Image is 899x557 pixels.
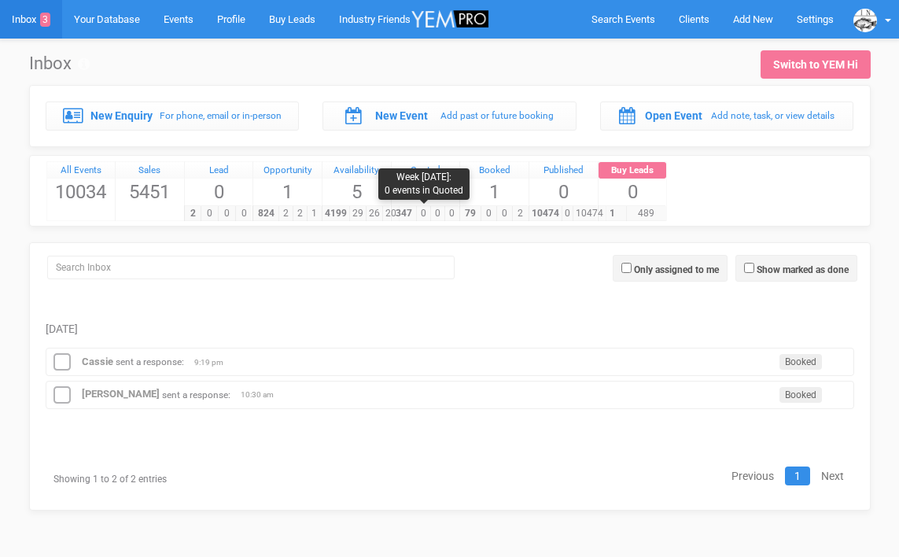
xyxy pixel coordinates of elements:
span: 1 [598,206,627,221]
div: Week [DATE]: 0 events in Quoted [378,168,470,200]
span: 10034 [47,179,116,205]
span: Booked [779,354,822,370]
label: Open Event [645,108,702,124]
a: Buy Leads [599,162,667,179]
span: 0 [201,206,219,221]
span: 0 [430,206,445,221]
span: 20 [382,206,400,221]
label: New Event [375,108,428,124]
a: Quoted [392,162,460,179]
span: 1 [307,206,322,221]
span: 0 [444,206,459,221]
a: Next [812,467,853,485]
span: Clients [679,13,709,25]
img: data [853,9,877,32]
span: 9:19 pm [194,357,234,368]
span: 5 [322,179,391,205]
span: 0 [529,179,598,205]
span: 0 [481,206,497,221]
h1: Inbox [29,54,90,73]
small: For phone, email or in-person [160,110,282,121]
span: 1 [460,179,529,205]
label: Only assigned to me [634,263,719,277]
span: 10474 [573,206,606,221]
a: Published [529,162,598,179]
label: New Enquiry [90,108,153,124]
a: Switch to YEM Hi [761,50,871,79]
span: 29 [349,206,367,221]
a: New Enquiry For phone, email or in-person [46,101,300,130]
span: 10474 [529,206,562,221]
a: Sales [116,162,184,179]
a: Open Event Add note, task, or view details [600,101,854,130]
span: 0 [496,206,513,221]
span: 2 [278,206,293,221]
span: 1 [253,179,322,205]
div: Switch to YEM Hi [773,57,858,72]
small: Add note, task, or view details [711,110,835,121]
small: Add past or future booking [440,110,554,121]
input: Search Inbox [47,256,455,279]
a: Availability [322,162,391,179]
span: Search Events [591,13,655,25]
span: 0 [599,179,667,205]
a: 1 [785,467,810,485]
span: 0 [185,179,253,205]
a: All Events [47,162,116,179]
span: 0 [235,206,253,221]
span: Booked [779,387,822,403]
a: [PERSON_NAME] [82,388,160,400]
a: Lead [185,162,253,179]
a: Previous [722,467,783,485]
a: Cassie [82,356,113,367]
span: 26 [366,206,383,221]
span: 2 [184,206,202,221]
span: 0 [218,206,236,221]
span: 0 [416,206,431,221]
small: sent a response: [116,356,184,367]
a: New Event Add past or future booking [322,101,577,130]
span: 3 [40,13,50,27]
span: Add New [733,13,773,25]
span: 2 [293,206,308,221]
label: Show marked as done [757,263,849,277]
h5: [DATE] [46,323,854,335]
a: Booked [460,162,529,179]
span: 10:30 am [241,389,280,400]
span: 2 [512,206,529,221]
span: 489 [626,206,666,221]
span: 347 [391,206,417,221]
span: 0 [562,206,573,221]
div: Showing 1 to 2 of 2 entries [46,465,300,494]
span: 79 [459,206,481,221]
span: 5451 [116,179,184,205]
a: Opportunity [253,162,322,179]
span: 4199 [322,206,350,221]
small: sent a response: [162,389,230,400]
span: 824 [252,206,278,221]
